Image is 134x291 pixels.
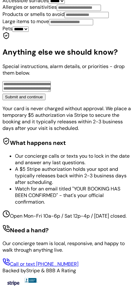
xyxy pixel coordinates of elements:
[2,18,49,25] label: Large items to move
[15,166,132,185] li: A $5 Stripe authorization holds your spot and typically releases back within 2-3 business days af...
[2,63,132,76] p: Special instructions, alarm details, or priorities - drop them below.
[2,94,45,100] button: Submit and continue
[2,137,132,147] h3: What happens next
[2,11,65,17] label: Products or smells to avoid
[2,25,12,32] label: Pets
[2,225,132,234] h3: Need a hand?
[24,274,37,287] img: Better Business Bureau
[2,279,24,287] img: Stripe
[2,240,132,253] p: Our concierge team is local, responsive, and happy to walk through anything live.
[2,267,26,274] span: Backed by
[15,185,132,205] li: Watch for an email titled "YOUR BOOKING HAS BEEN CONFIRMED" - that's your official confirmation.
[2,210,132,219] div: Open Mon-Fri 10a-6p / Sat 12p-4p / [DATE] closed.
[26,267,76,274] span: Stripe & BBB A Rating
[2,105,132,131] p: Your card is never charged without approval. We place a temporary $5 authorization via Stripe to ...
[2,47,132,57] h2: Anything else we should know?
[15,153,132,166] li: Our concierge calls or texts you to lock in the date and answer any last questions.
[2,261,79,267] a: Call or text [PHONE_NUMBER]
[2,4,57,10] label: Allergies or sensitivities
